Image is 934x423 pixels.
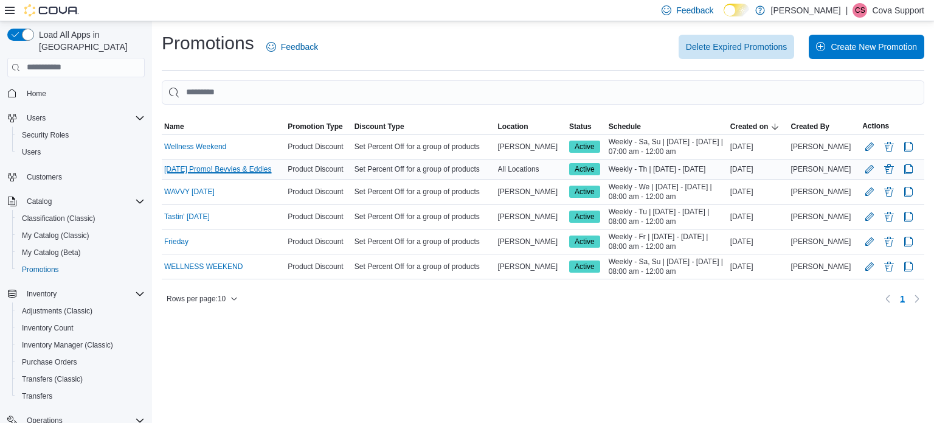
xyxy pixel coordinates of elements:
[575,186,595,197] span: Active
[17,228,145,243] span: My Catalog (Classic)
[288,212,343,222] span: Product Discount
[17,304,145,318] span: Adjustments (Classic)
[12,371,150,388] button: Transfers (Classic)
[261,35,323,59] a: Feedback
[22,248,81,257] span: My Catalog (Beta)
[22,130,69,140] span: Security Roles
[17,145,46,159] a: Users
[27,289,57,299] span: Inventory
[22,306,92,316] span: Adjustments (Classic)
[882,162,896,177] button: Delete Promotion
[22,231,89,240] span: My Catalog (Classic)
[728,119,789,134] button: Created on
[728,139,789,154] div: [DATE]
[855,3,865,18] span: CS
[17,338,145,352] span: Inventory Manager (Classic)
[724,4,749,16] input: Dark Mode
[352,139,496,154] div: Set Percent Off for a group of products
[164,122,184,131] span: Name
[728,209,789,224] div: [DATE]
[22,391,52,401] span: Transfers
[862,162,877,177] button: Edit Promotion
[609,164,706,174] span: Weekly - Th | [DATE] - [DATE]
[791,262,851,271] span: [PERSON_NAME]
[846,3,848,18] p: |
[352,234,496,249] div: Set Percent Off for a group of products
[730,122,769,131] span: Created on
[17,389,145,404] span: Transfers
[569,122,592,131] span: Status
[17,372,145,386] span: Transfers (Classic)
[569,236,600,248] span: Active
[12,302,150,320] button: Adjustments (Classic)
[12,354,150,371] button: Purchase Orders
[880,292,895,306] button: Previous page
[862,209,877,224] button: Edit Promotion
[285,119,352,134] button: Promotion Type
[791,164,851,174] span: [PERSON_NAME]
[17,355,145,369] span: Purchase Orders
[164,212,210,222] a: Tastin' [DATE]
[882,259,896,274] button: Delete Promotion
[2,193,150,210] button: Catalog
[288,122,342,131] span: Promotion Type
[2,285,150,302] button: Inventory
[17,128,145,142] span: Security Roles
[789,119,860,134] button: Created By
[569,211,600,223] span: Active
[882,209,896,224] button: Delete Promotion
[12,261,150,278] button: Promotions
[575,141,595,152] span: Active
[17,321,145,335] span: Inventory Count
[496,119,567,134] button: Location
[17,321,78,335] a: Inventory Count
[609,257,725,276] span: Weekly - Sa, Su | [DATE] - [DATE] | 08:00 am - 12:00 am
[352,119,496,134] button: Discount Type
[17,245,145,260] span: My Catalog (Beta)
[686,41,787,53] span: Delete Expired Promotions
[22,374,83,384] span: Transfers (Classic)
[22,86,145,101] span: Home
[12,337,150,354] button: Inventory Manager (Classic)
[12,388,150,405] button: Transfers
[17,389,57,404] a: Transfers
[575,236,595,247] span: Active
[22,86,51,101] a: Home
[22,357,77,367] span: Purchase Orders
[609,182,725,201] span: Weekly - We | [DATE] - [DATE] | 08:00 am - 12:00 am
[12,320,150,337] button: Inventory Count
[498,187,558,197] span: [PERSON_NAME]
[22,194,57,209] button: Catalog
[17,304,97,318] a: Adjustments (Classic)
[901,139,916,154] button: Clone Promotion
[17,355,82,369] a: Purchase Orders
[872,3,924,18] p: Cova Support
[164,164,272,174] a: [DATE] Promo! Bevvies & Eddies
[22,111,145,125] span: Users
[27,172,62,182] span: Customers
[288,142,343,152] span: Product Discount
[22,287,145,301] span: Inventory
[352,209,496,224] div: Set Percent Off for a group of products
[882,184,896,199] button: Delete Promotion
[2,85,150,102] button: Home
[164,237,189,246] a: Frieday
[12,144,150,161] button: Users
[862,184,877,199] button: Edit Promotion
[17,211,100,226] a: Classification (Classic)
[791,122,829,131] span: Created By
[567,119,606,134] button: Status
[862,139,877,154] button: Edit Promotion
[862,259,877,274] button: Edit Promotion
[2,168,150,186] button: Customers
[724,16,724,17] span: Dark Mode
[164,142,226,152] a: Wellness Weekend
[728,162,789,177] div: [DATE]
[164,187,215,197] a: WAVVY [DATE]
[17,228,94,243] a: My Catalog (Classic)
[164,262,243,271] a: WELLNESS WEEKEND
[22,147,41,157] span: Users
[895,289,910,309] ul: Pagination for table:
[17,262,145,277] span: Promotions
[498,212,558,222] span: [PERSON_NAME]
